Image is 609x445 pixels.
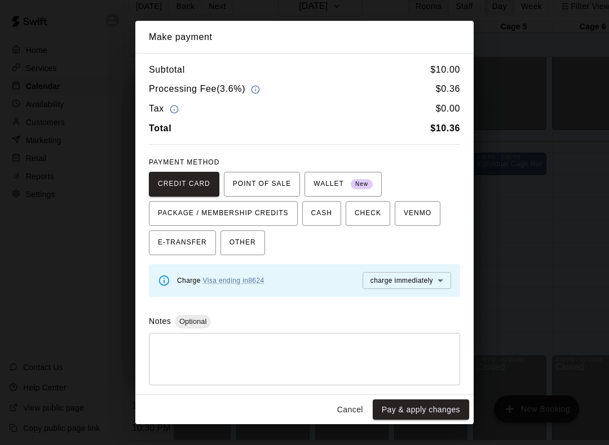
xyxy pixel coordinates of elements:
h6: $ 10.00 [430,63,460,77]
button: POINT OF SALE [224,172,300,197]
label: Notes [149,317,171,326]
b: Total [149,123,171,133]
button: PACKAGE / MEMBERSHIP CREDITS [149,201,298,226]
span: Charge [177,277,264,284]
button: WALLET New [304,172,382,197]
span: PAYMENT METHOD [149,158,219,166]
h6: Processing Fee ( 3.6% ) [149,82,263,97]
span: New [351,177,373,192]
span: charge immediately [370,277,433,284]
button: Pay & apply changes [373,399,469,420]
h6: $ 0.00 [436,101,460,117]
button: CREDIT CARD [149,172,219,197]
span: VENMO [404,204,431,222]
span: E-TRANSFER [158,234,207,252]
span: PACKAGE / MEMBERSHIP CREDITS [158,204,289,222]
h6: Subtotal [149,63,185,77]
span: CHECK [355,204,381,222]
span: POINT OF SALE [233,175,291,193]
button: OTHER [220,230,265,255]
button: Cancel [332,399,368,420]
span: CREDIT CARD [158,175,210,193]
span: OTHER [230,234,256,252]
span: Optional [175,317,211,326]
span: CASH [311,204,332,222]
button: CHECK [346,201,390,226]
button: VENMO [395,201,440,226]
button: CASH [302,201,341,226]
a: Visa ending in 8624 [203,277,264,284]
b: $ 10.36 [430,123,460,133]
h6: Tax [149,101,182,117]
h6: $ 0.36 [436,82,460,97]
h2: Make payment [135,21,474,54]
span: WALLET [314,175,373,193]
button: E-TRANSFER [149,230,216,255]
